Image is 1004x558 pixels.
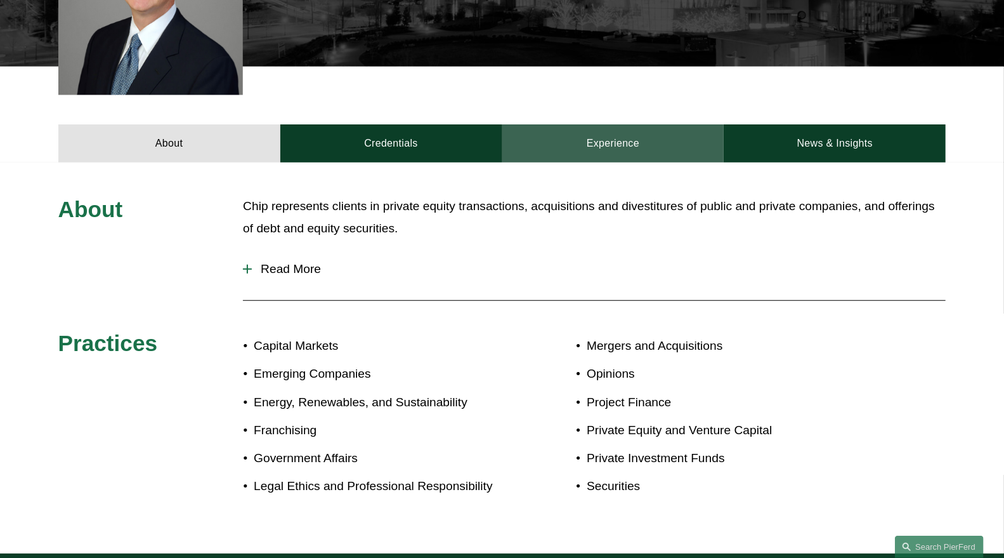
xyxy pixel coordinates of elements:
p: Emerging Companies [254,363,502,385]
a: About [58,124,280,163]
a: Search this site [895,536,984,558]
p: Energy, Renewables, and Sustainability [254,392,502,414]
a: Credentials [280,124,502,163]
p: Capital Markets [254,335,502,357]
p: Government Affairs [254,448,502,470]
p: Mergers and Acquisitions [587,335,872,357]
p: Chip represents clients in private equity transactions, acquisitions and divestitures of public a... [243,196,946,239]
p: Franchising [254,420,502,442]
span: Practices [58,331,158,355]
a: Experience [502,124,724,163]
p: Legal Ethics and Professional Responsibility [254,475,502,498]
p: Private Investment Funds [587,448,872,470]
span: Read More [252,262,946,276]
p: Securities [587,475,872,498]
button: Read More [243,253,946,286]
span: About [58,197,123,222]
p: Project Finance [587,392,872,414]
p: Opinions [587,363,872,385]
a: News & Insights [724,124,946,163]
p: Private Equity and Venture Capital [587,420,872,442]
